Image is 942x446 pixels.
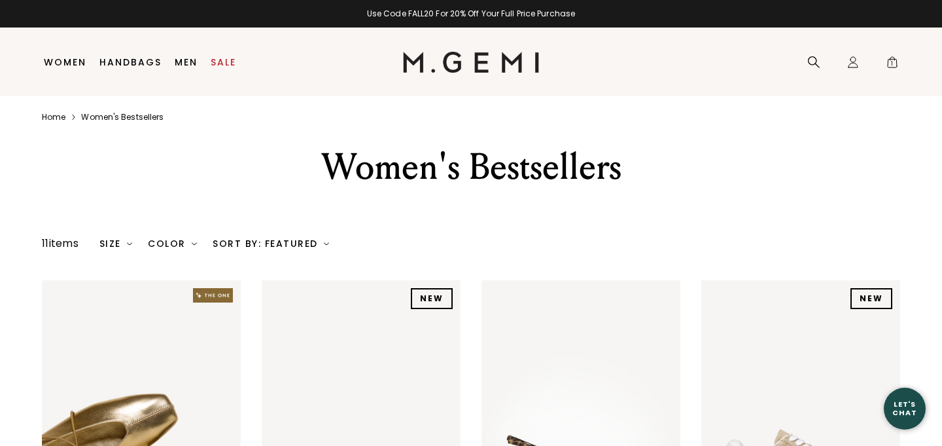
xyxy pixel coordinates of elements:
div: Size [99,238,133,249]
div: Sort By: Featured [213,238,329,249]
div: Women's Bestsellers [244,143,698,191]
a: Home [42,112,65,122]
div: Color [148,238,197,249]
div: Let's Chat [884,400,926,417]
img: chevron-down.svg [324,241,329,246]
img: chevron-down.svg [127,241,132,246]
a: Women's bestsellers [81,112,164,122]
a: Men [175,57,198,67]
div: NEW [411,288,453,309]
div: NEW [850,288,892,309]
img: The One tag [193,288,233,303]
a: Sale [211,57,236,67]
img: chevron-down.svg [192,241,197,246]
span: 1 [886,58,899,71]
img: M.Gemi [403,52,540,73]
a: Handbags [99,57,162,67]
a: Women [44,57,86,67]
div: 11 items [42,236,78,251]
